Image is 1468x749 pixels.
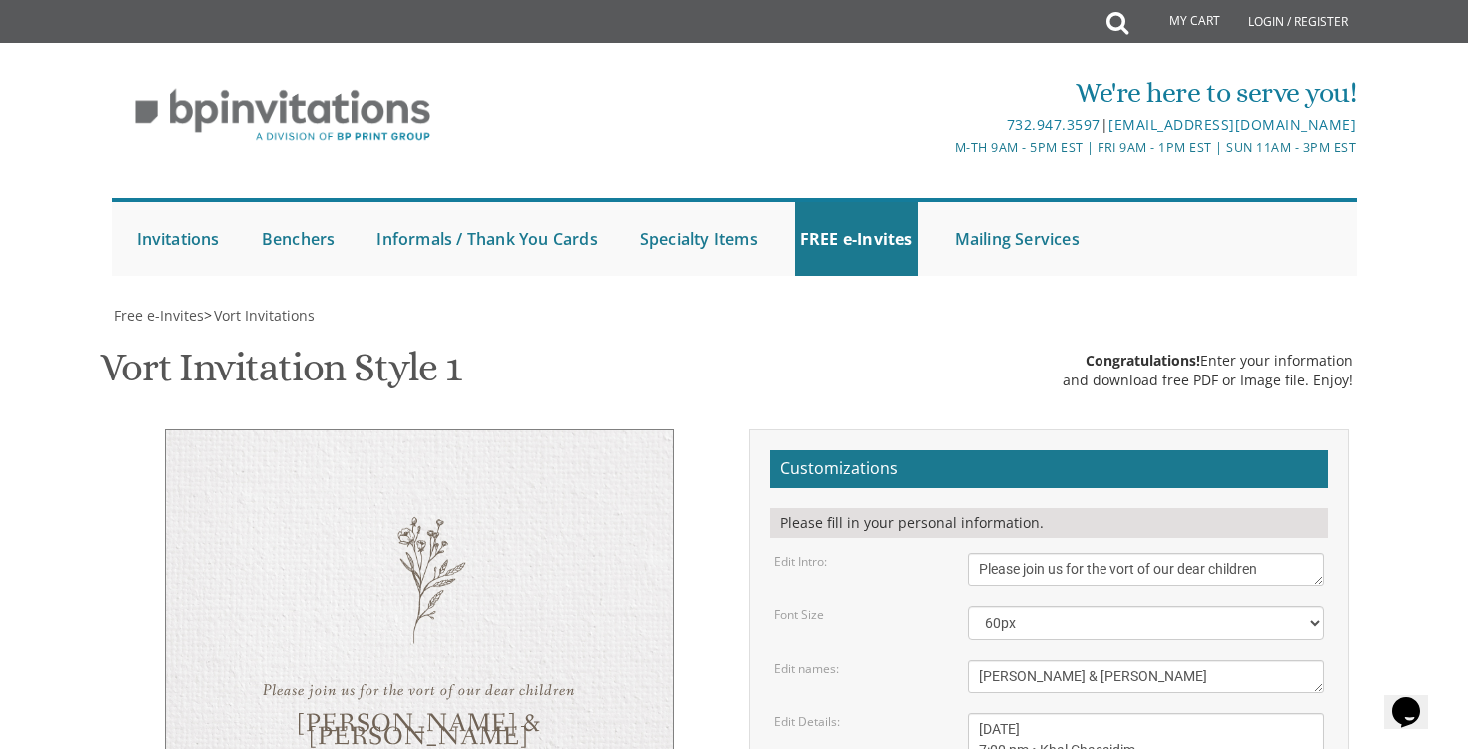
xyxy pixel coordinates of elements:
[774,606,824,623] label: Font Size
[1108,115,1356,134] a: [EMAIL_ADDRESS][DOMAIN_NAME]
[770,450,1328,488] h2: Customizations
[635,202,763,276] a: Specialty Items
[112,74,454,157] img: BP Invitation Loft
[774,660,839,677] label: Edit names:
[527,113,1356,137] div: |
[968,553,1325,586] textarea: Please join us for the vort of our dear children
[100,346,460,404] h1: Vort Invitation Style 1
[212,306,315,325] a: Vort Invitations
[770,508,1328,538] div: Please fill in your personal information.
[950,202,1085,276] a: Mailing Services
[1063,351,1353,371] div: Enter your information
[204,306,315,325] span: >
[527,73,1356,113] div: We're here to serve you!
[114,306,204,325] span: Free e-Invites
[1063,371,1353,390] div: and download free PDF or Image file. Enjoy!
[371,202,602,276] a: Informals / Thank You Cards
[112,306,204,325] a: Free e-Invites
[795,202,918,276] a: FREE e-Invites
[774,553,827,570] label: Edit Intro:
[1384,669,1448,729] iframe: chat widget
[968,660,1325,693] textarea: [PERSON_NAME] & [PERSON_NAME]
[206,680,633,703] div: Please join us for the vort of our dear children
[1086,351,1200,370] span: Congratulations!
[774,713,840,730] label: Edit Details:
[132,202,225,276] a: Invitations
[1007,115,1101,134] a: 732.947.3597
[1126,2,1234,42] a: My Cart
[206,718,633,744] div: [PERSON_NAME] & [PERSON_NAME]
[214,306,315,325] span: Vort Invitations
[527,137,1356,158] div: M-Th 9am - 5pm EST | Fri 9am - 1pm EST | Sun 11am - 3pm EST
[257,202,341,276] a: Benchers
